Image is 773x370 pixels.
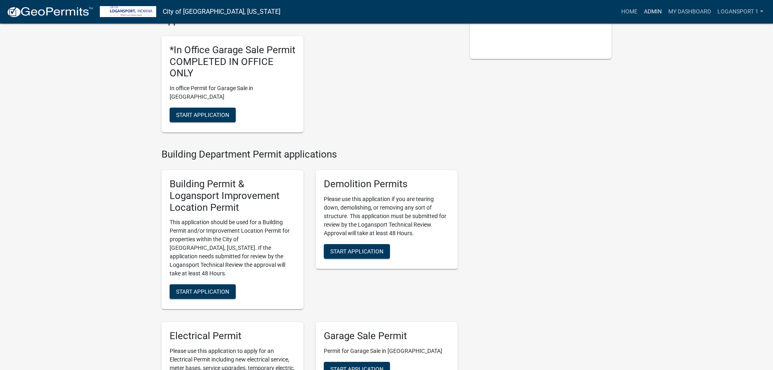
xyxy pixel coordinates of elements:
[176,288,229,295] span: Start Application
[163,5,280,19] a: City of [GEOGRAPHIC_DATA], [US_STATE]
[170,284,236,299] button: Start Application
[324,244,390,259] button: Start Application
[324,178,450,190] h5: Demolition Permits
[170,178,295,213] h5: Building Permit & Logansport Improvement Location Permit
[665,4,714,19] a: My Dashboard
[161,149,458,160] h4: Building Department Permit applications
[100,6,156,17] img: City of Logansport, Indiana
[324,195,450,238] p: Please use this application if you are tearing down, demolishing, or removing any sort of structu...
[330,248,383,254] span: Start Application
[170,84,295,101] p: In office Permit for Garage Sale in [GEOGRAPHIC_DATA]
[641,4,665,19] a: Admin
[176,112,229,118] span: Start Application
[618,4,641,19] a: Home
[714,4,767,19] a: Logansport 1
[170,108,236,122] button: Start Application
[324,347,450,355] p: Permit for Garage Sale in [GEOGRAPHIC_DATA]
[170,218,295,278] p: This application should be used for a Building Permit and/or Improvement Location Permit for prop...
[170,44,295,79] h5: *In Office Garage Sale Permit COMPLETED IN OFFICE ONLY
[324,330,450,342] h5: Garage Sale Permit
[170,330,295,342] h5: Electrical Permit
